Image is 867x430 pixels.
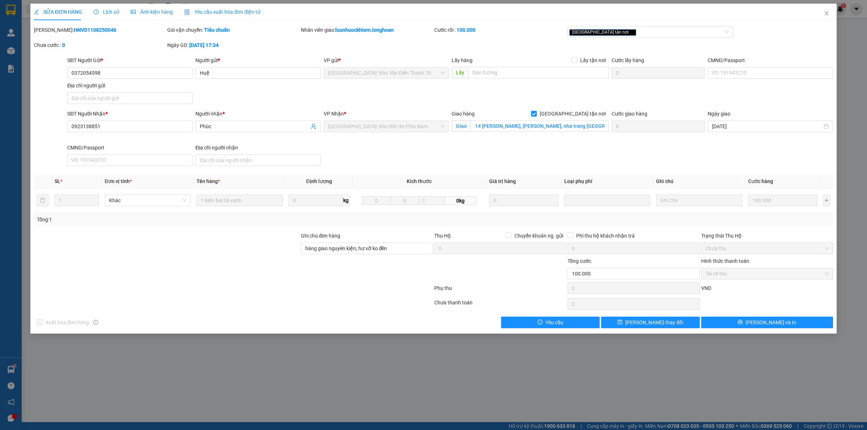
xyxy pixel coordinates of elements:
input: Địa chỉ của người nhận [195,155,321,166]
span: Đơn vị tính [105,178,132,184]
div: Tổng: 1 [37,216,335,223]
button: Close [816,4,837,24]
span: Kích thước [407,178,432,184]
input: Ghi chú đơn hàng [301,243,433,254]
div: CMND/Passport [67,144,193,152]
span: kg [342,195,350,206]
span: Giao [452,120,471,132]
div: SĐT Người Nhận [67,110,193,118]
span: Cước hàng [748,178,773,184]
span: Lấy [452,67,468,78]
span: Giao hàng [452,111,475,117]
b: 100.000 [457,27,475,33]
b: 0 [62,42,65,48]
label: Ngày giao [708,111,730,117]
th: Loại phụ phí [561,174,653,188]
div: Trạng thái Thu Hộ [701,232,833,240]
span: close [824,10,829,16]
div: Chưa cước : [34,41,166,49]
img: icon [184,9,190,15]
span: Khác [109,195,186,206]
span: Xuất hóa đơn hàng [43,318,92,326]
label: Cước giao hàng [612,111,647,117]
span: clock-circle [94,9,99,14]
div: Người gửi [195,56,321,64]
input: R [391,196,419,205]
div: Nhân viên giao: [301,26,433,34]
input: Địa chỉ của người gửi [67,92,193,104]
div: CMND/Passport [708,56,833,64]
span: Chuyển khoản ng. gửi [512,232,566,240]
span: printer [738,320,743,325]
input: 0 [748,195,818,206]
input: Dọc đường [468,67,609,78]
div: Gói vận chuyển: [167,26,299,34]
label: Hình thức thanh toán [701,258,749,264]
span: save [617,320,622,325]
span: Lịch sử [94,9,119,15]
input: Ngày giao [712,122,822,130]
label: Ghi chú đơn hàng [301,233,341,239]
div: Người nhận [195,110,321,118]
span: Định lượng [306,178,332,184]
div: [PERSON_NAME]: [34,26,166,34]
button: save[PERSON_NAME] thay đổi [601,317,700,328]
span: Ảnh kiện hàng [131,9,173,15]
span: picture [131,9,136,14]
input: Ghi Chú [656,195,742,206]
div: Ngày GD: [167,41,299,49]
span: edit [34,9,39,14]
div: Địa chỉ người nhận [195,144,321,152]
span: Lấy tận nơi [577,56,609,64]
span: Hà Nội: Kho Văn Điển Thanh Trì [328,68,445,78]
div: SĐT Người Gửi [67,56,193,64]
span: Thu Hộ [434,233,451,239]
input: VD: Bàn, Ghế [197,195,282,206]
span: SL [55,178,60,184]
span: VND [701,285,711,291]
label: Cước lấy hàng [612,57,644,63]
th: Ghi chú [653,174,745,188]
span: SỬA ĐƠN HÀNG [34,9,82,15]
button: delete [37,195,48,206]
input: Cước giao hàng [612,121,705,132]
span: Nha Trang: Kho Bến Xe Phía Nam [328,121,445,132]
span: [GEOGRAPHIC_DATA] tận nơi [569,29,636,36]
b: [DATE] 17:34 [189,42,219,48]
span: Tên hàng [197,178,220,184]
button: printer[PERSON_NAME] và In [701,317,833,328]
span: [PERSON_NAME] thay đổi [625,318,683,326]
span: info-circle [93,320,98,325]
input: C [419,196,445,205]
span: Yêu cầu xuất hóa đơn điện tử [184,9,260,15]
span: user-add [311,123,316,129]
span: Yêu cầu [545,318,563,326]
span: Tổng cước [568,258,591,264]
span: VP Nhận [324,111,344,117]
span: Tài xế thu [706,268,829,279]
button: plus [823,195,830,206]
b: HNVD1108250046 [74,27,116,33]
div: Cước rồi : [434,26,566,34]
input: Cước lấy hàng [612,67,705,79]
b: luunhuockhiem.longhoan [335,27,394,33]
b: Tiêu chuẩn [204,27,230,33]
span: Giá trị hàng [489,178,516,184]
span: exclamation-circle [538,320,543,325]
input: 0 [489,195,558,206]
span: Phí thu hộ khách nhận trả [573,232,638,240]
input: Giao tận nơi [471,120,609,132]
span: [GEOGRAPHIC_DATA] tận nơi [537,110,609,118]
div: Chưa thanh toán [433,299,567,311]
span: Chưa thu [706,243,829,254]
span: Lấy hàng [452,57,473,63]
span: [PERSON_NAME] và In [746,318,796,326]
div: Địa chỉ người gửi [67,82,193,90]
span: close [630,30,633,34]
div: VP gửi [324,56,449,64]
input: D [362,196,391,205]
div: Phụ thu [433,284,567,297]
button: exclamation-circleYêu cầu [501,317,600,328]
span: 0kg [445,196,476,205]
